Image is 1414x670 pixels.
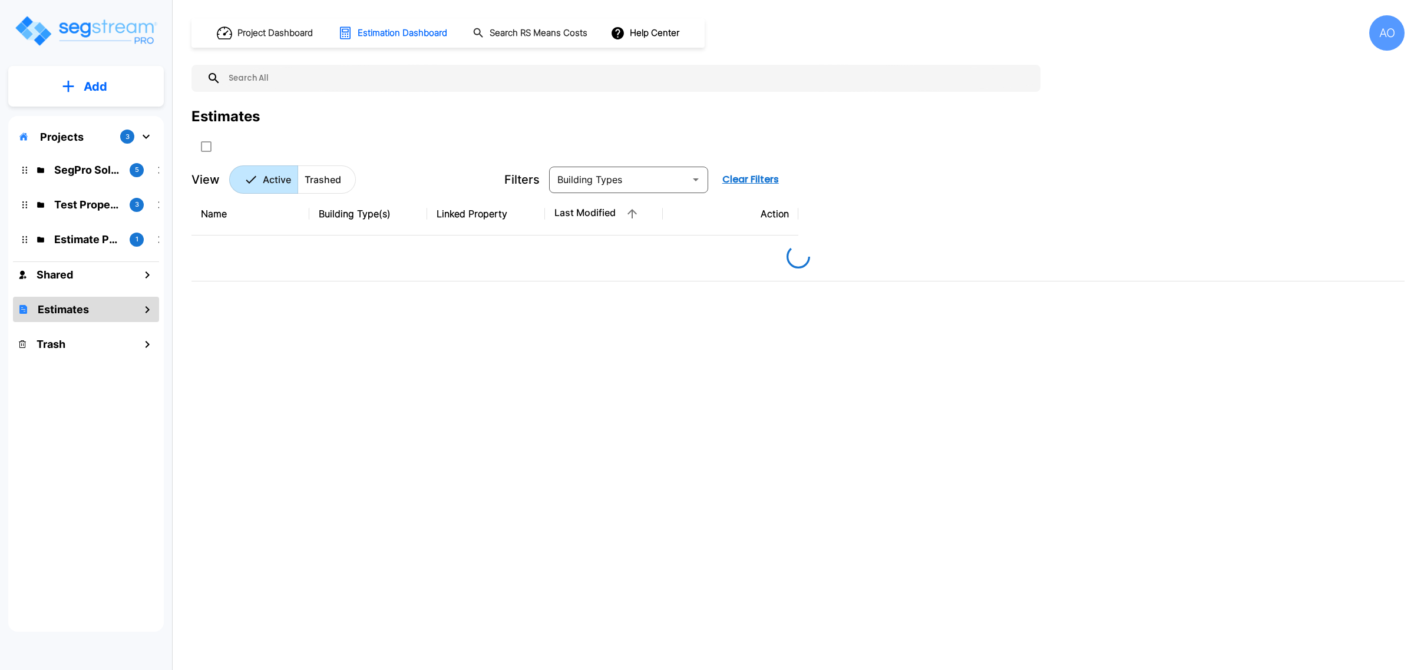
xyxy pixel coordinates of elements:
[54,197,120,213] p: Test Property Folder
[54,162,120,178] p: SegPro Solutions CSS
[191,106,260,127] div: Estimates
[468,22,594,45] button: Search RS Means Costs
[136,234,138,244] p: 1
[40,129,84,145] p: Projects
[309,193,427,236] th: Building Type(s)
[194,135,218,158] button: SelectAll
[229,165,298,194] button: Active
[718,168,784,191] button: Clear Filters
[221,65,1035,92] input: Search All
[84,78,107,95] p: Add
[135,165,139,175] p: 5
[14,14,158,48] img: Logo
[37,336,65,352] h1: Trash
[663,193,798,236] th: Action
[608,22,684,44] button: Help Center
[333,21,454,45] button: Estimation Dashboard
[1369,15,1405,51] div: AO
[125,132,130,142] p: 3
[688,171,704,188] button: Open
[229,165,356,194] div: Platform
[237,26,313,40] h1: Project Dashboard
[201,207,300,221] div: Name
[305,173,341,187] p: Trashed
[298,165,356,194] button: Trashed
[212,20,319,46] button: Project Dashboard
[38,301,89,317] h1: Estimates
[135,200,139,210] p: 3
[553,171,685,188] input: Building Types
[37,267,73,283] h1: Shared
[263,173,291,187] p: Active
[191,171,220,188] p: View
[490,26,587,40] h1: Search RS Means Costs
[427,193,545,236] th: Linked Property
[545,193,663,236] th: Last Modified
[504,171,540,188] p: Filters
[358,26,447,40] h1: Estimation Dashboard
[54,231,120,247] p: Estimate Property
[8,69,164,104] button: Add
